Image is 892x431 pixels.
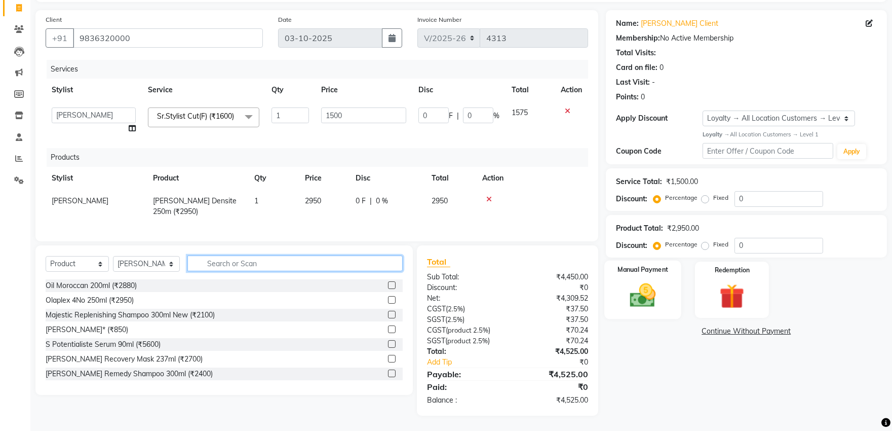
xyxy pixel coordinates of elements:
th: Product [147,167,248,190]
div: Card on file: [616,62,657,73]
span: 2950 [305,196,321,205]
div: ₹4,525.00 [508,395,596,406]
div: ₹4,309.52 [508,293,596,304]
div: ₹37.50 [508,314,596,325]
div: ₹4,450.00 [508,272,596,282]
div: Paid: [419,381,508,393]
strong: Loyalty → [703,131,729,138]
div: ₹0 [508,381,596,393]
div: ( ) [419,336,508,346]
th: Stylist [46,79,142,101]
span: [PERSON_NAME] [52,196,108,205]
label: Redemption [715,266,750,275]
div: Olaplex 4No 250ml (₹2950) [46,295,134,306]
div: ₹2,950.00 [667,223,699,234]
th: Price [315,79,412,101]
span: 0 F [356,196,366,206]
div: Last Visit: [616,77,650,88]
input: Enter Offer / Coupon Code [703,143,833,159]
span: % [493,111,499,121]
input: Search by Name/Mobile/Email/Code [73,28,263,48]
div: No Active Membership [616,33,877,44]
div: Majestic Replenishing Shampoo 300ml New (₹2100) [46,310,215,320]
label: Client [46,15,62,24]
th: Qty [248,167,299,190]
span: 2.5% [447,315,462,324]
div: ( ) [419,314,508,325]
th: Disc [412,79,506,101]
div: ( ) [419,304,508,314]
th: Qty [265,79,315,101]
th: Price [299,167,350,190]
label: Date [278,15,292,24]
div: Apply Discount [616,113,703,124]
div: Coupon Code [616,146,703,157]
div: [PERSON_NAME]* (₹850) [46,325,128,335]
div: Services [47,60,596,79]
span: CGST [427,326,446,335]
div: Products [47,148,596,167]
a: [PERSON_NAME] Client [641,18,718,29]
div: Points: [616,92,639,102]
button: Apply [837,144,866,159]
div: Balance : [419,395,508,406]
span: 2.5% [448,305,463,313]
th: Disc [350,167,425,190]
div: ₹0 [522,357,596,368]
span: | [370,196,372,206]
div: 0 [660,62,664,73]
span: 2.5% [473,337,488,345]
div: Service Total: [616,176,662,187]
div: [PERSON_NAME] Recovery Mask 237ml (₹2700) [46,354,203,365]
div: Discount: [616,240,647,251]
span: F [449,111,453,121]
div: Total Visits: [616,48,656,58]
span: 2950 [432,196,448,205]
div: ₹70.24 [508,336,596,346]
span: 0 % [376,196,388,206]
button: +91 [46,28,74,48]
span: Total [427,257,450,267]
th: Service [142,79,265,101]
span: 2.5% [473,326,488,334]
div: Sub Total: [419,272,508,282]
div: Total: [419,346,508,357]
span: SGST [427,336,445,345]
div: [PERSON_NAME] Remedy Shampoo 300ml (₹2400) [46,369,213,379]
div: Payable: [419,368,508,380]
div: Oil Moroccan 200ml (₹2880) [46,280,137,291]
span: SGST [427,315,445,324]
span: [PERSON_NAME] Densite 250m (₹2950) [153,196,237,216]
span: product [447,337,471,345]
label: Manual Payment [617,265,668,274]
div: ₹70.24 [508,325,596,336]
th: Total [425,167,476,190]
span: Sr.Stylist Cut(F) (₹1600) [157,112,234,121]
div: ₹4,525.00 [508,368,596,380]
label: Percentage [665,240,697,249]
label: Fixed [713,193,728,202]
div: ( ) [419,325,508,336]
div: Product Total: [616,223,663,234]
span: product [448,326,472,334]
label: Invoice Number [417,15,461,24]
img: _cash.svg [622,280,664,310]
div: Name: [616,18,639,29]
div: 0 [641,92,645,102]
input: Search or Scan [187,256,403,271]
div: ₹4,525.00 [508,346,596,357]
div: All Location Customers → Level 1 [703,130,877,139]
div: ₹1,500.00 [666,176,698,187]
label: Fixed [713,240,728,249]
th: Total [506,79,555,101]
span: CGST [427,304,446,313]
span: 1 [254,196,258,205]
a: Continue Without Payment [608,326,885,337]
div: S Potentialiste Serum 90ml (₹5600) [46,339,161,350]
a: Add Tip [419,357,522,368]
div: Discount: [419,282,508,293]
th: Action [555,79,588,101]
div: ₹0 [508,282,596,293]
div: Net: [419,293,508,304]
th: Stylist [46,167,147,190]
